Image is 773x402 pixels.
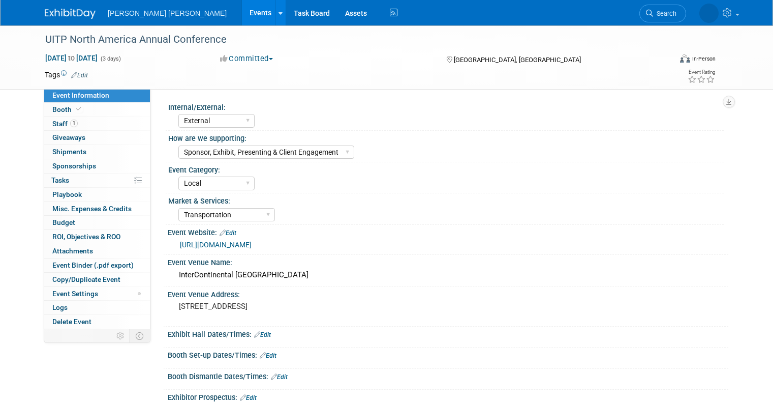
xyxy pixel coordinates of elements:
[45,9,96,19] img: ExhibitDay
[52,162,96,170] span: Sponsorships
[44,188,150,202] a: Playbook
[168,131,724,143] div: How are we supporting:
[52,91,109,99] span: Event Information
[168,255,728,268] div: Event Venue Name:
[680,54,690,63] img: Format-Inperson.png
[52,290,98,298] span: Event Settings
[51,176,69,184] span: Tasks
[44,103,150,117] a: Booth
[52,247,93,255] span: Attachments
[108,9,227,17] span: [PERSON_NAME] [PERSON_NAME]
[639,5,686,22] a: Search
[52,148,86,156] span: Shipments
[217,53,277,64] button: Committed
[52,233,120,241] span: ROI, Objectives & ROO
[52,205,132,213] span: Misc. Expenses & Credits
[653,10,676,17] span: Search
[52,133,85,141] span: Giveaways
[52,120,78,128] span: Staff
[220,229,236,237] a: Edit
[271,374,288,381] a: Edit
[44,89,150,102] a: Event Information
[168,348,728,361] div: Booth Set-up Dates/Times:
[699,4,719,23] img: Kelly Graber
[44,273,150,286] a: Copy/Duplicate Event
[240,394,257,401] a: Edit
[67,54,76,62] span: to
[52,261,134,269] span: Event Binder (.pdf export)
[175,267,721,283] div: InterContinental [GEOGRAPHIC_DATA]
[44,216,150,229] a: Budget
[44,117,150,131] a: Staff1
[179,302,390,311] pre: [STREET_ADDRESS]
[52,318,91,326] span: Delete Event
[70,120,78,127] span: 1
[44,259,150,272] a: Event Binder (.pdf export)
[52,105,83,113] span: Booth
[44,244,150,258] a: Attachments
[42,31,659,49] div: UITP North America Annual Conference
[168,100,724,112] div: Internal/External:
[100,55,121,62] span: (3 days)
[52,218,75,226] span: Budget
[130,329,150,342] td: Toggle Event Tabs
[254,331,271,338] a: Edit
[45,53,98,63] span: [DATE] [DATE]
[52,275,120,283] span: Copy/Duplicate Event
[52,190,82,198] span: Playbook
[616,53,716,68] div: Event Format
[44,301,150,314] a: Logs
[168,225,728,238] div: Event Website:
[168,327,728,340] div: Exhibit Hall Dates/Times:
[44,174,150,187] a: Tasks
[44,159,150,173] a: Sponsorships
[168,193,724,206] div: Market & Services:
[692,55,716,63] div: In-Person
[44,287,150,301] a: Event Settings
[45,70,88,80] td: Tags
[44,230,150,244] a: ROI, Objectives & ROO
[112,329,130,342] td: Personalize Event Tab Strip
[168,287,728,300] div: Event Venue Address:
[138,292,141,295] span: Modified Layout
[52,303,68,311] span: Logs
[44,145,150,159] a: Shipments
[454,56,581,64] span: [GEOGRAPHIC_DATA], [GEOGRAPHIC_DATA]
[168,162,724,175] div: Event Category:
[76,106,81,112] i: Booth reservation complete
[168,369,728,382] div: Booth Dismantle Dates/Times:
[688,70,715,75] div: Event Rating
[260,352,276,359] a: Edit
[180,241,252,249] a: [URL][DOMAIN_NAME]
[44,315,150,329] a: Delete Event
[71,72,88,79] a: Edit
[44,131,150,145] a: Giveaways
[44,202,150,216] a: Misc. Expenses & Credits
